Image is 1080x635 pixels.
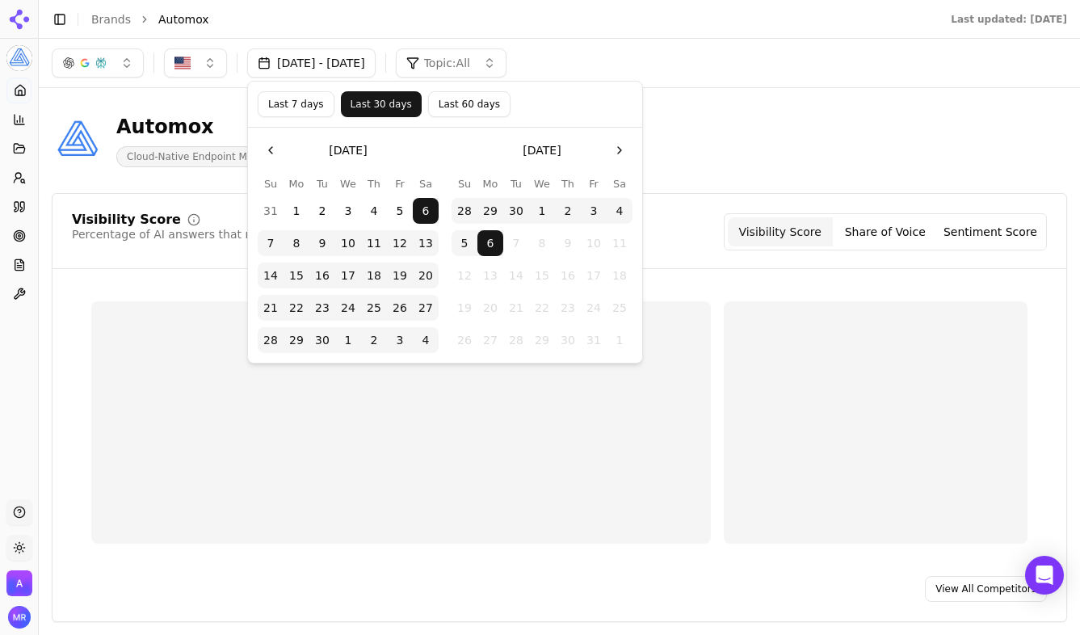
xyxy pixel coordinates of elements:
button: Saturday, September 13th, 2025, selected [413,230,439,256]
button: Sunday, October 5th, 2025, selected [452,230,477,256]
button: Tuesday, September 30th, 2025, selected [503,198,529,224]
img: Automox [52,115,103,166]
th: Thursday [555,176,581,191]
button: Saturday, September 27th, 2025, selected [413,295,439,321]
button: Tuesday, September 16th, 2025, selected [309,263,335,288]
a: View All Competitors [925,576,1047,602]
button: Friday, October 3rd, 2025, selected [387,327,413,353]
button: Monday, September 8th, 2025, selected [284,230,309,256]
button: Sunday, September 28th, 2025, selected [452,198,477,224]
button: Open user button [8,606,31,629]
button: Wednesday, September 17th, 2025, selected [335,263,361,288]
button: Tuesday, September 30th, 2025, selected [309,327,335,353]
span: Automox [158,11,209,27]
button: Thursday, September 25th, 2025, selected [361,295,387,321]
button: Sentiment Score [938,217,1043,246]
button: Saturday, September 20th, 2025, selected [413,263,439,288]
button: Friday, October 3rd, 2025, selected [581,198,607,224]
button: Monday, September 15th, 2025, selected [284,263,309,288]
button: Thursday, September 4th, 2025 [361,198,387,224]
nav: breadcrumb [91,11,918,27]
button: Sunday, September 7th, 2025, selected [258,230,284,256]
img: Automox [6,45,32,71]
a: Brands [91,13,131,26]
button: Thursday, October 2nd, 2025, selected [361,327,387,353]
div: Last updated: [DATE] [951,13,1067,26]
img: United States [174,55,191,71]
button: Last 7 days [258,91,334,117]
button: Tuesday, September 9th, 2025, selected [309,230,335,256]
button: Friday, September 12th, 2025, selected [387,230,413,256]
div: Automox [116,114,439,140]
th: Sunday [452,176,477,191]
button: Go to the Next Month [607,137,632,163]
button: Sunday, September 21st, 2025, selected [258,295,284,321]
div: Percentage of AI answers that mention your brand [72,226,358,242]
th: Tuesday [503,176,529,191]
button: Wednesday, September 3rd, 2025 [335,198,361,224]
button: Sunday, August 31st, 2025 [258,198,284,224]
th: Saturday [413,176,439,191]
button: Saturday, September 6th, 2025, selected [413,198,439,224]
button: Friday, September 26th, 2025, selected [387,295,413,321]
button: Wednesday, October 1st, 2025, selected [529,198,555,224]
button: Monday, September 22nd, 2025, selected [284,295,309,321]
button: Sunday, September 28th, 2025, selected [258,327,284,353]
button: Saturday, October 4th, 2025, selected [413,327,439,353]
button: Monday, September 29th, 2025, selected [477,198,503,224]
span: Topic: All [424,55,470,71]
button: Friday, September 19th, 2025, selected [387,263,413,288]
button: Current brand: Automox [6,45,32,71]
table: September 2025 [258,176,439,353]
button: Monday, September 1st, 2025 [284,198,309,224]
th: Sunday [258,176,284,191]
button: Tuesday, September 23rd, 2025, selected [309,295,335,321]
button: Thursday, September 18th, 2025, selected [361,263,387,288]
table: October 2025 [452,176,632,353]
th: Friday [387,176,413,191]
div: Open Intercom Messenger [1025,556,1064,595]
button: Share of Voice [833,217,938,246]
div: Visibility Score [72,213,181,226]
img: Automox [6,570,32,596]
button: Visibility Score [728,217,833,246]
th: Monday [477,176,503,191]
th: Wednesday [335,176,361,191]
button: Monday, September 29th, 2025, selected [284,327,309,353]
button: Wednesday, October 1st, 2025, selected [335,327,361,353]
button: Saturday, October 4th, 2025, selected [607,198,632,224]
button: Friday, September 5th, 2025 [387,198,413,224]
button: Sunday, September 14th, 2025, selected [258,263,284,288]
button: Wednesday, September 24th, 2025, selected [335,295,361,321]
th: Thursday [361,176,387,191]
th: Tuesday [309,176,335,191]
button: Wednesday, September 10th, 2025, selected [335,230,361,256]
button: Thursday, October 2nd, 2025, selected [555,198,581,224]
button: Open organization switcher [6,570,32,596]
th: Monday [284,176,309,191]
th: Wednesday [529,176,555,191]
button: Go to the Previous Month [258,137,284,163]
img: Maddie Regis [8,606,31,629]
th: Friday [581,176,607,191]
button: Last 30 days [341,91,422,117]
button: Today, Monday, October 6th, 2025, selected [477,230,503,256]
button: Last 60 days [428,91,511,117]
button: Tuesday, September 2nd, 2025 [309,198,335,224]
button: [DATE] - [DATE] [247,48,376,78]
th: Saturday [607,176,632,191]
button: Thursday, September 11th, 2025, selected [361,230,387,256]
span: Cloud-Native Endpoint Management and Automation Software [116,146,439,167]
